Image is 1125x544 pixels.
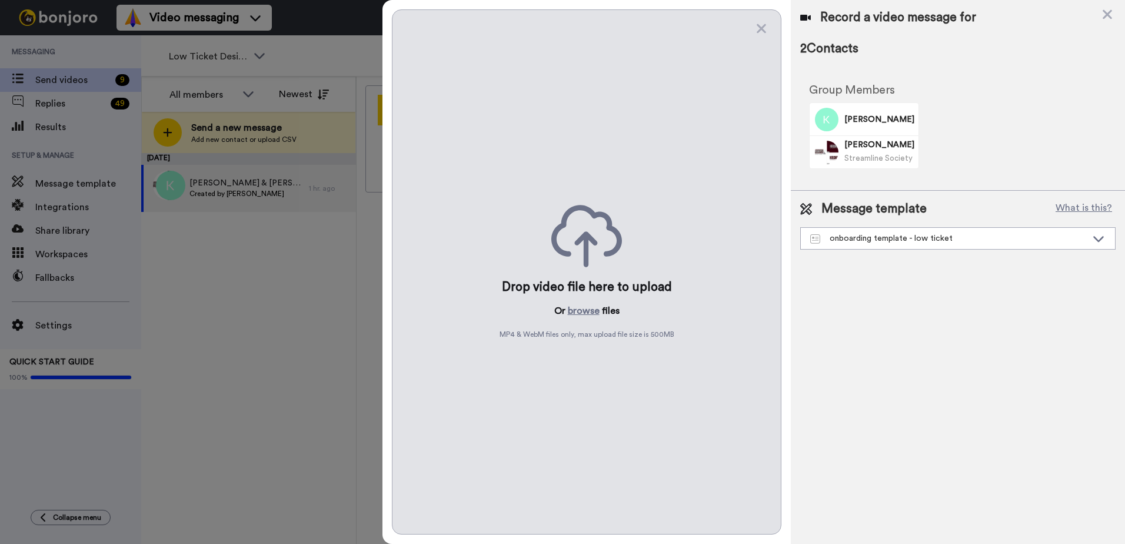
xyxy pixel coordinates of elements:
div: onboarding template - low ticket [810,233,1087,244]
img: Image of Jessica [815,141,838,164]
button: What is this? [1052,200,1116,218]
h2: Group Members [809,84,919,97]
span: [PERSON_NAME] [844,139,914,151]
div: Drop video file here to upload [502,279,672,296]
span: Message template [821,200,927,218]
button: browse [568,304,600,318]
p: Or files [554,304,620,318]
span: [PERSON_NAME] [844,114,914,125]
span: Streamline Society [844,154,913,162]
img: Message-temps.svg [810,234,820,244]
span: MP4 & WebM files only, max upload file size is 500 MB [500,330,674,339]
img: Image of Kathleen [815,108,838,131]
